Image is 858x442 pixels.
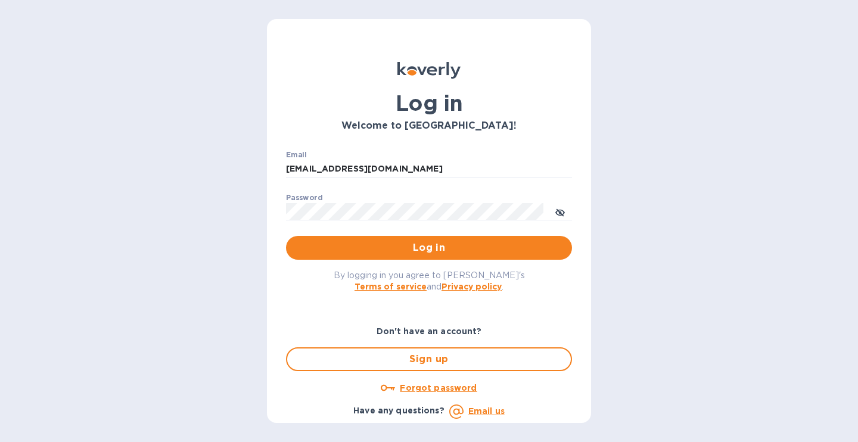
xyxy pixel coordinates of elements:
label: Email [286,151,307,158]
h1: Log in [286,91,572,116]
a: Privacy policy [442,282,502,291]
span: Sign up [297,352,561,366]
button: toggle password visibility [548,200,572,223]
img: Koverly [397,62,461,79]
a: Email us [468,406,505,416]
label: Password [286,194,322,201]
u: Forgot password [400,383,477,393]
input: Enter email address [286,160,572,178]
h3: Welcome to [GEOGRAPHIC_DATA]! [286,120,572,132]
b: Have any questions? [353,406,444,415]
b: Don't have an account? [377,326,482,336]
span: Log in [296,241,562,255]
button: Log in [286,236,572,260]
span: By logging in you agree to [PERSON_NAME]'s and . [334,270,525,291]
button: Sign up [286,347,572,371]
a: Terms of service [355,282,427,291]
